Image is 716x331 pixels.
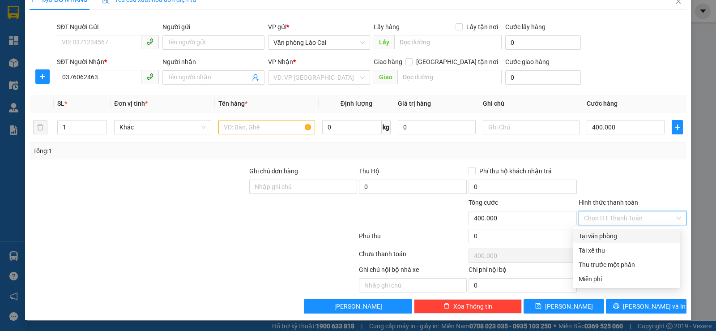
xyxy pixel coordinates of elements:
h1: YE4L7A8G [98,65,155,85]
div: Người gửi [162,22,264,32]
input: Dọc đường [394,35,502,49]
div: Phụ thu [358,231,468,247]
button: delete [33,120,47,134]
li: Hotline: 19003239 - 0926.621.621 [50,33,203,44]
span: plus [672,124,682,131]
span: kg [382,120,391,134]
span: [PERSON_NAME] [334,301,382,311]
span: user-add [252,74,259,81]
span: Lấy tận nơi [463,22,502,32]
input: Cước giao hàng [505,70,581,85]
button: plus [35,69,50,84]
span: save [535,303,541,310]
span: Cước hàng [587,100,618,107]
span: delete [443,303,450,310]
div: SĐT Người Nhận [57,57,159,67]
span: Định lượng [341,100,372,107]
b: GỬI : Văn phòng Lào Cai [11,65,92,95]
span: phone [146,38,153,45]
span: phone [146,73,153,80]
span: Khác [119,120,205,134]
div: Ghi chú nội bộ nhà xe [359,265,467,278]
span: Tên hàng [218,100,247,107]
input: Dọc đường [397,70,502,84]
span: Xóa Thông tin [453,301,492,311]
div: Chưa thanh toán [358,249,468,265]
span: [PERSON_NAME] [545,301,593,311]
b: [PERSON_NAME] Sunrise [68,10,184,21]
li: Số [GEOGRAPHIC_DATA], [GEOGRAPHIC_DATA] [50,22,203,33]
div: Tổng: 1 [33,146,277,156]
label: Hình thức thanh toán [579,199,638,206]
button: deleteXóa Thông tin [414,299,522,314]
span: Giao [374,70,397,84]
div: SĐT Người Gửi [57,22,159,32]
span: Lấy hàng [374,23,400,30]
div: Người nhận [162,57,264,67]
div: Miễn phí [579,274,675,284]
div: Tại văn phòng [579,231,675,241]
span: Giá trị hàng [398,100,431,107]
span: VP Nhận [268,58,293,65]
label: Ghi chú đơn hàng [249,168,298,175]
input: VD: Bàn, Ghế [218,120,315,134]
span: Giao hàng [374,58,402,65]
img: logo.jpg [11,11,56,56]
span: Đơn vị tính [114,100,148,107]
div: VP gửi [268,22,370,32]
label: Cước lấy hàng [505,23,546,30]
label: Cước giao hàng [505,58,550,65]
button: save[PERSON_NAME] [524,299,604,314]
button: [PERSON_NAME] [304,299,412,314]
button: plus [672,120,683,134]
span: plus [36,73,49,80]
button: printer[PERSON_NAME] và In [606,299,686,314]
b: Gửi khách hàng [84,46,168,57]
input: Nhập ghi chú [359,278,467,292]
input: Ghi chú đơn hàng [249,180,357,194]
span: Tổng cước [469,199,498,206]
div: Chi phí nội bộ [469,265,576,278]
div: Tài xế thu [579,245,675,255]
span: Lấy [374,35,394,49]
input: Cước lấy hàng [505,35,581,50]
span: [PERSON_NAME] và In [623,301,686,311]
span: Văn phòng Lào Cai [273,36,365,49]
span: Thu Hộ [359,168,379,175]
span: Phí thu hộ khách nhận trả [476,166,555,176]
input: 0 [398,120,476,134]
input: Ghi Chú [483,120,580,134]
span: printer [613,303,619,310]
th: Ghi chú [479,95,583,112]
span: [GEOGRAPHIC_DATA] tận nơi [413,57,502,67]
div: Thu trước một phần [579,260,675,270]
span: SL [57,100,64,107]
